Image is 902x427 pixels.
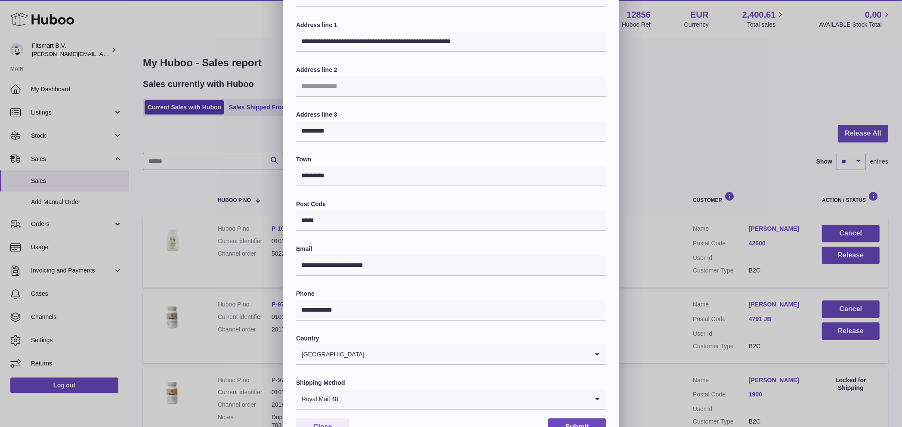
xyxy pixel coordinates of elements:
[296,200,606,208] label: Post Code
[296,344,606,365] div: Search for option
[296,66,606,74] label: Address line 2
[296,344,365,364] span: [GEOGRAPHIC_DATA]
[296,334,606,343] label: Country
[296,21,606,29] label: Address line 1
[296,155,606,164] label: Town
[296,389,339,409] span: Royal Mail 48
[296,111,606,119] label: Address line 3
[339,389,589,409] input: Search for option
[296,389,606,410] div: Search for option
[296,290,606,298] label: Phone
[296,245,606,253] label: Email
[365,344,589,364] input: Search for option
[296,379,606,387] label: Shipping Method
